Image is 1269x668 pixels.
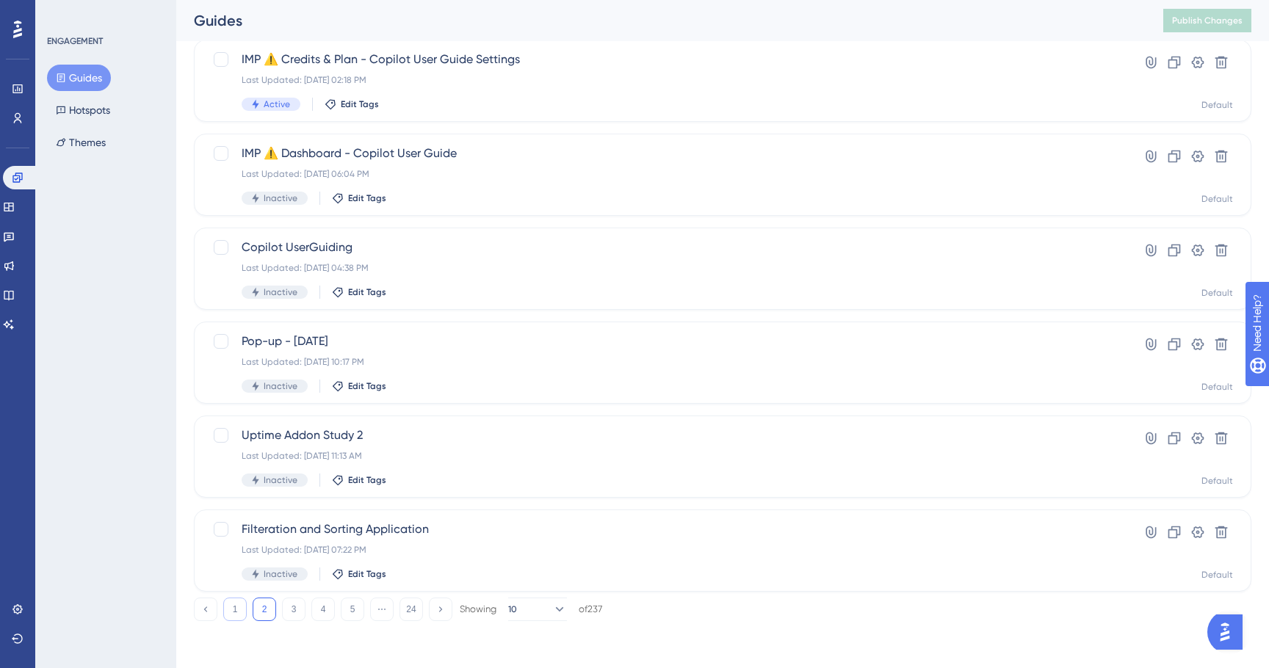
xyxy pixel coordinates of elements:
[1207,610,1251,654] iframe: UserGuiding AI Assistant Launcher
[35,4,92,21] span: Need Help?
[1201,193,1233,205] div: Default
[341,598,364,621] button: 5
[332,380,386,392] button: Edit Tags
[242,145,1086,162] span: IMP ⚠️ Dashboard - Copilot User Guide
[242,74,1086,86] div: Last Updated: [DATE] 02:18 PM
[1201,287,1233,299] div: Default
[1172,15,1243,26] span: Publish Changes
[242,262,1086,274] div: Last Updated: [DATE] 04:38 PM
[311,598,335,621] button: 4
[242,168,1086,180] div: Last Updated: [DATE] 06:04 PM
[253,598,276,621] button: 2
[47,65,111,91] button: Guides
[348,568,386,580] span: Edit Tags
[332,568,386,580] button: Edit Tags
[264,568,297,580] span: Inactive
[579,603,602,616] div: of 237
[508,603,517,615] span: 10
[370,598,394,621] button: ⋯
[1163,9,1251,32] button: Publish Changes
[1201,381,1233,393] div: Default
[223,598,247,621] button: 1
[341,98,379,110] span: Edit Tags
[242,239,1086,256] span: Copilot UserGuiding
[348,380,386,392] span: Edit Tags
[242,333,1086,350] span: Pop-up - [DATE]
[348,192,386,204] span: Edit Tags
[325,98,379,110] button: Edit Tags
[282,598,305,621] button: 3
[47,97,119,123] button: Hotspots
[332,286,386,298] button: Edit Tags
[1201,99,1233,111] div: Default
[242,450,1086,462] div: Last Updated: [DATE] 11:13 AM
[1201,569,1233,581] div: Default
[242,356,1086,368] div: Last Updated: [DATE] 10:17 PM
[264,98,290,110] span: Active
[47,129,115,156] button: Themes
[332,192,386,204] button: Edit Tags
[242,426,1086,444] span: Uptime Addon Study 2
[242,51,1086,68] span: IMP ⚠️ Credits & Plan - Copilot User Guide Settings
[47,35,103,47] div: ENGAGEMENT
[264,192,297,204] span: Inactive
[242,544,1086,556] div: Last Updated: [DATE] 07:22 PM
[399,598,423,621] button: 24
[348,474,386,486] span: Edit Tags
[264,474,297,486] span: Inactive
[264,380,297,392] span: Inactive
[332,474,386,486] button: Edit Tags
[264,286,297,298] span: Inactive
[1201,475,1233,487] div: Default
[460,603,496,616] div: Showing
[348,286,386,298] span: Edit Tags
[508,598,567,621] button: 10
[194,10,1127,31] div: Guides
[242,520,1086,538] span: Filteration and Sorting Application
